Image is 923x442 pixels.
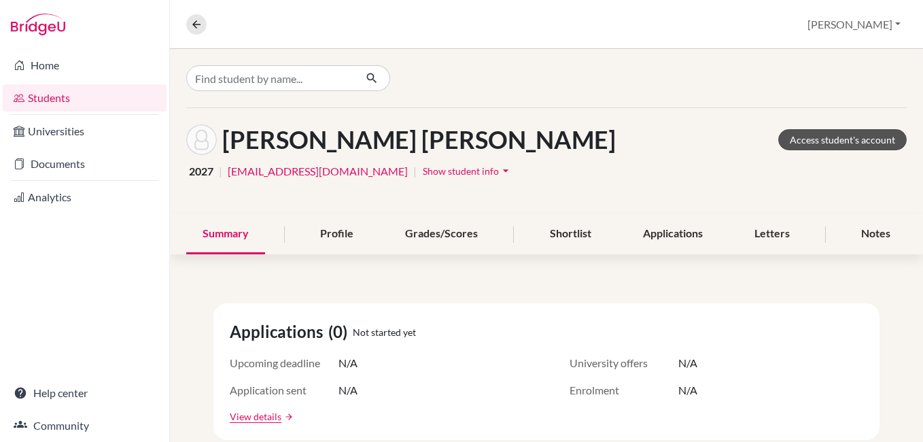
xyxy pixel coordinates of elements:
[186,124,217,155] img: ZARAH MADELEYN TAMAREZ MANZUETA's avatar
[627,214,719,254] div: Applications
[338,355,358,371] span: N/A
[3,379,167,407] a: Help center
[845,214,907,254] div: Notes
[570,355,678,371] span: University offers
[189,163,213,180] span: 2027
[422,160,513,182] button: Show student infoarrow_drop_down
[738,214,806,254] div: Letters
[219,163,222,180] span: |
[678,382,697,398] span: N/A
[413,163,417,180] span: |
[3,52,167,79] a: Home
[3,412,167,439] a: Community
[222,125,616,154] h1: [PERSON_NAME] [PERSON_NAME]
[304,214,370,254] div: Profile
[11,14,65,35] img: Bridge-U
[353,325,416,339] span: Not started yet
[778,129,907,150] a: Access student's account
[570,382,678,398] span: Enrolment
[281,412,294,422] a: arrow_forward
[228,163,408,180] a: [EMAIL_ADDRESS][DOMAIN_NAME]
[3,184,167,211] a: Analytics
[230,355,338,371] span: Upcoming deadline
[230,320,328,344] span: Applications
[230,409,281,424] a: View details
[3,150,167,177] a: Documents
[499,164,512,177] i: arrow_drop_down
[423,165,499,177] span: Show student info
[186,65,355,91] input: Find student by name...
[3,118,167,145] a: Universities
[338,382,358,398] span: N/A
[678,355,697,371] span: N/A
[801,12,907,37] button: [PERSON_NAME]
[389,214,494,254] div: Grades/Scores
[186,214,265,254] div: Summary
[328,320,353,344] span: (0)
[3,84,167,112] a: Students
[230,382,338,398] span: Application sent
[534,214,608,254] div: Shortlist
